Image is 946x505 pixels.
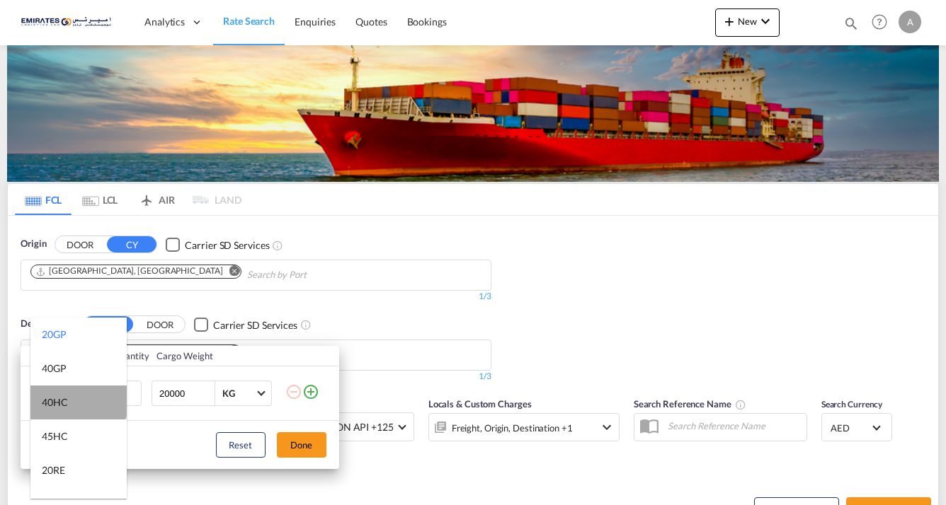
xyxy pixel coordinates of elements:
[42,463,65,477] div: 20RE
[42,361,67,376] div: 40GP
[42,395,68,410] div: 40HC
[42,429,68,443] div: 45HC
[42,327,67,342] div: 20GP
